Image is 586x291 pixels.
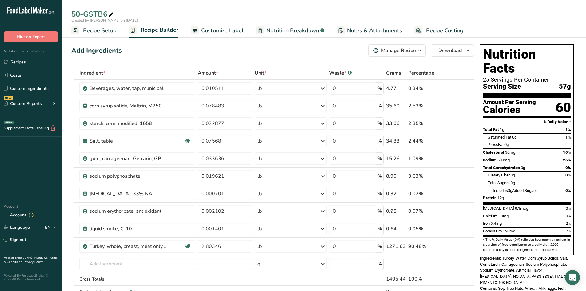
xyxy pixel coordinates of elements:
a: FAQ . [27,256,34,260]
span: Total Sugars [488,180,510,185]
div: 0.32 [386,190,406,197]
span: Cholesterol [483,150,504,155]
span: 0g [512,135,516,139]
span: Serving Size [483,83,521,91]
div: Powered By FoodLabelMaker © 2025 All Rights Reserved [4,274,58,281]
div: 15.26 [386,155,406,162]
span: 0g [521,165,525,170]
i: Trans [488,142,498,147]
div: lb [257,243,262,250]
span: Potassium [483,229,502,233]
span: Protein [483,196,496,200]
input: Add Ingredient [79,258,196,270]
div: 2.44% [408,137,445,145]
section: % Daily Value * [483,118,571,126]
a: Recipe Costing [414,24,464,38]
span: Total Carbohydrates [483,165,520,170]
span: 26% [563,158,571,162]
div: sodium erythorbate, antioxidant [90,208,166,215]
span: Includes Added Sugars [493,188,537,193]
div: corn syrup solids, Maltrin, M250 [90,102,166,110]
span: Saturated Fat [488,135,511,139]
span: 2% [566,229,571,233]
div: 8.90 [386,172,406,180]
div: 35.60 [386,102,406,110]
a: Nutrition Breakdown [256,24,324,38]
span: Amount [198,69,218,77]
div: 0.63% [408,172,445,180]
span: 12g [497,196,504,200]
button: Download [431,44,474,57]
div: 0.05% [408,225,445,232]
span: 0g [511,180,515,185]
div: BETA [4,121,14,124]
span: 1g [500,127,504,132]
span: Turkey, Water, Corn Syrup Solids, Salt, Cornstarch, Carrageenan, Sodium Polyphosphate, Sodium Ery... [480,256,570,285]
div: 0.34% [408,85,445,92]
span: Fat [488,142,504,147]
div: 4.77 [386,85,406,92]
div: 33.06 [386,120,406,127]
div: NEW [4,96,13,100]
span: 0% [565,173,571,177]
span: Download [438,47,462,54]
div: [MEDICAL_DATA], 33% NA [90,190,166,197]
span: Recipe Costing [426,26,464,35]
div: EN [45,224,58,231]
div: lb [257,155,262,162]
section: * The % Daily Value (DV) tells you how much a nutrient in a serving of food contributes to a dail... [483,237,571,253]
div: starch, corn, modified, 1658 [90,120,166,127]
span: 2% [566,221,571,226]
span: 10% [563,150,571,155]
span: 57g [559,83,571,91]
span: 10mg [499,214,509,218]
span: Recipe Builder [141,26,178,34]
a: Language [4,222,30,233]
a: Privacy Policy [24,260,43,264]
span: Recipe Setup [83,26,117,35]
span: 0g [504,142,509,147]
div: 1271.63 [386,243,406,250]
a: Hire an Expert . [4,256,26,260]
span: Contains: [480,286,497,291]
div: lb [257,190,262,197]
div: Manage Recipe [381,47,416,54]
div: 90.48% [408,243,445,250]
div: Amount Per Serving [483,99,536,105]
span: Calcium [483,214,498,218]
div: Calories [483,105,536,114]
span: 0% [566,214,571,218]
div: 50-GSTB6 [71,9,115,20]
span: Ingredients: [480,256,501,261]
div: sodium polyphosphate [90,172,166,180]
button: Hire an Expert [4,31,58,42]
span: Sodium [483,158,496,162]
div: liquid smoke, C-10 [90,225,166,232]
a: Recipe Builder [129,23,178,38]
div: gum, carrageenan, Gelcarin, GP 379 [90,155,166,162]
span: Nutrition Breakdown [266,26,319,35]
div: lb [257,225,262,232]
span: 0% [565,188,571,193]
span: 0.4mg [491,221,502,226]
span: Percentage [408,69,434,77]
a: Terms & Conditions . [4,256,58,264]
span: Ingredient [79,69,105,77]
button: Manage Recipe [368,44,426,57]
span: Customize Label [201,26,244,35]
span: 120mg [503,229,515,233]
div: Beverages, water, tap, municipal [90,85,166,92]
div: g [257,260,261,268]
span: 1% [565,135,571,139]
div: 0.64 [386,225,406,232]
div: 0.95 [386,208,406,215]
div: 0.02% [408,190,445,197]
a: Notes & Attachments [337,24,402,38]
div: 2.53% [408,102,445,110]
div: 1.09% [408,155,445,162]
span: Total Fat [483,127,499,132]
span: Dietary Fiber [488,173,510,177]
div: Turkey, whole, breast, meat only, raw [90,243,166,250]
div: Salt, table [90,137,166,145]
span: [MEDICAL_DATA] [483,206,514,211]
